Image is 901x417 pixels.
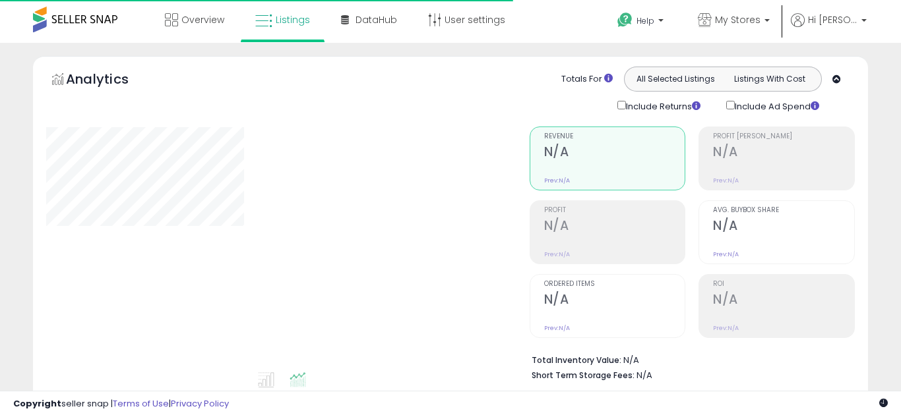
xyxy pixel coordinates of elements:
a: Help [607,2,677,43]
a: Terms of Use [113,397,169,410]
h2: N/A [544,292,685,310]
span: Revenue [544,133,685,140]
button: Listings With Cost [722,70,817,88]
small: Prev: N/A [544,250,570,258]
small: Prev: N/A [713,177,739,184]
span: Ordered Items [544,281,685,288]
a: Hi [PERSON_NAME] [791,13,867,43]
h2: N/A [713,292,854,310]
span: Listings [276,13,310,26]
span: N/A [637,369,652,381]
span: Help [637,15,654,26]
small: Prev: N/A [713,324,739,332]
button: All Selected Listings [628,70,723,88]
div: Include Ad Spend [716,98,840,113]
h2: N/A [544,144,685,162]
div: Totals For [561,73,613,86]
a: Privacy Policy [171,397,229,410]
b: Total Inventory Value: [532,354,621,366]
li: N/A [532,351,845,367]
span: Profit [544,207,685,214]
div: Include Returns [607,98,716,113]
span: Overview [181,13,224,26]
span: DataHub [356,13,397,26]
small: Prev: N/A [544,177,570,184]
h2: N/A [544,218,685,236]
h5: Analytics [66,70,154,92]
div: seller snap | | [13,398,229,410]
span: Profit [PERSON_NAME] [713,133,854,140]
i: Get Help [617,12,633,28]
h2: N/A [713,144,854,162]
span: My Stores [715,13,761,26]
span: Avg. Buybox Share [713,207,854,214]
h2: N/A [713,218,854,236]
small: Prev: N/A [713,250,739,258]
strong: Copyright [13,397,61,410]
span: Hi [PERSON_NAME] [808,13,857,26]
b: Short Term Storage Fees: [532,370,635,381]
span: ROI [713,281,854,288]
small: Prev: N/A [544,324,570,332]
